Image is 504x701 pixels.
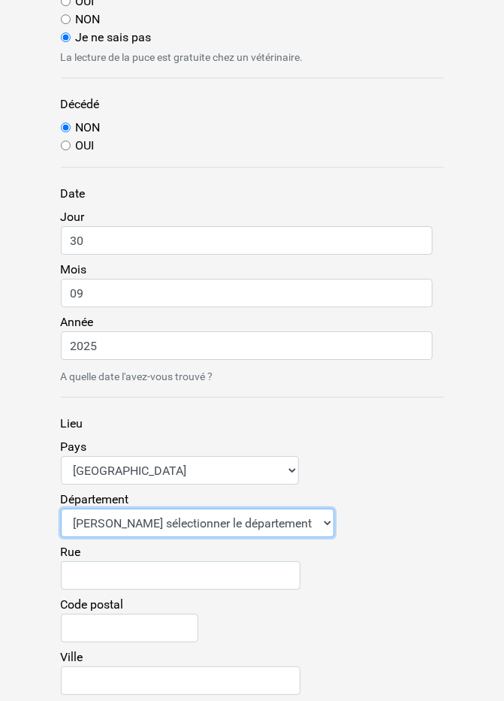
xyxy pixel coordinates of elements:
[76,137,95,155] label: OUI
[76,119,101,137] label: NON
[61,491,334,537] label: Département
[61,50,444,65] small: La lecture de la puce est gratuite chez un vétérinaire.
[50,409,455,438] label: Lieu
[61,596,198,642] label: Code postal
[61,543,300,590] label: Rue
[61,331,433,360] input: Année
[61,279,433,307] input: Mois
[61,456,299,485] select: Pays
[50,90,455,119] label: Décédé
[61,438,299,485] label: Pays
[61,141,71,150] input: OUI
[61,666,300,695] input: Ville
[61,14,71,24] input: NON
[61,261,444,307] label: Mois
[61,369,444,385] small: A quelle date l'avez-vous trouvé ?
[61,313,444,360] label: Année
[76,29,152,47] label: Je ne sais pas
[61,122,71,132] input: NON
[61,648,300,695] label: Ville
[61,208,444,255] label: Jour
[61,509,334,537] select: Département
[61,32,71,42] input: Je ne sais pas
[76,11,101,29] label: NON
[61,561,300,590] input: Rue
[61,614,198,642] input: Code postal
[50,180,455,208] label: Date
[61,226,433,255] input: Jour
